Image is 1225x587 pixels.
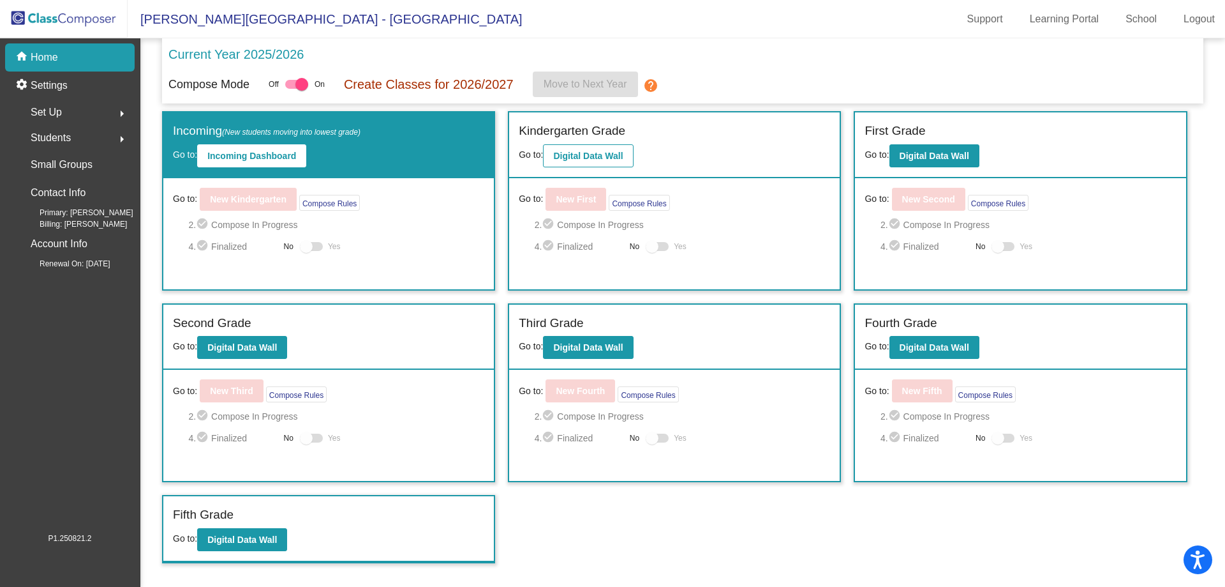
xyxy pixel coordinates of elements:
span: Go to: [173,192,197,206]
span: Go to: [865,385,889,398]
span: Go to: [519,385,543,398]
button: New Third [200,379,264,402]
mat-icon: check_circle [888,431,903,446]
b: Digital Data Wall [553,151,623,161]
p: Compose Mode [168,76,249,93]
span: Yes [328,239,341,254]
button: Move to Next Year [533,72,638,97]
span: No [976,241,985,252]
span: 2. Compose In Progress [188,217,484,233]
p: Small Groups [31,156,93,174]
span: No [976,432,985,444]
span: No [284,432,293,444]
span: Off [269,79,279,90]
span: No [630,241,639,252]
b: Digital Data Wall [207,342,277,353]
mat-icon: arrow_right [114,132,130,147]
b: Digital Data Wall [553,342,623,353]
a: Support [957,9,1013,29]
mat-icon: check_circle [888,217,903,233]
span: 4. Finalized [535,239,623,254]
span: 4. Finalized [880,431,969,446]
label: First Grade [865,122,925,141]
span: Go to: [519,341,543,351]
span: Billing: [PERSON_NAME] [19,218,127,230]
span: Go to: [519,149,543,160]
mat-icon: check_circle [542,431,557,446]
button: Digital Data Wall [543,144,633,167]
span: Go to: [173,385,197,398]
p: Contact Info [31,184,85,202]
span: Students [31,129,71,147]
span: Go to: [173,341,197,351]
mat-icon: arrow_right [114,106,130,121]
a: School [1115,9,1167,29]
b: New Fifth [902,386,942,396]
b: Digital Data Wall [900,342,969,353]
button: New Fifth [892,379,953,402]
mat-icon: check_circle [542,409,557,424]
label: Third Grade [519,314,583,333]
button: Compose Rules [968,195,1028,211]
b: New Third [210,386,253,396]
span: No [630,432,639,444]
b: Digital Data Wall [900,151,969,161]
span: Go to: [865,149,889,160]
span: Go to: [519,192,543,206]
span: 2. Compose In Progress [880,217,1177,233]
span: Yes [674,431,687,446]
label: Incoming [173,122,360,141]
button: Compose Rules [266,386,327,402]
label: Kindergarten Grade [519,122,625,141]
mat-icon: check_circle [888,239,903,254]
mat-icon: help [643,78,658,93]
span: No [284,241,293,252]
span: Go to: [173,533,197,544]
span: Go to: [173,149,197,160]
span: 2. Compose In Progress [188,409,484,424]
button: Compose Rules [299,195,360,211]
span: 2. Compose In Progress [535,217,831,233]
span: On [315,79,325,90]
p: Account Info [31,235,87,253]
label: Fifth Grade [173,506,234,524]
button: New Kindergarten [200,188,297,211]
p: Create Classes for 2026/2027 [344,75,514,94]
button: Compose Rules [955,386,1016,402]
button: Compose Rules [618,386,678,402]
span: Primary: [PERSON_NAME] [19,207,133,218]
span: 2. Compose In Progress [535,409,831,424]
b: New Kindergarten [210,194,286,204]
mat-icon: check_circle [888,409,903,424]
button: New First [546,188,606,211]
button: Compose Rules [609,195,669,211]
span: 4. Finalized [188,431,277,446]
mat-icon: home [15,50,31,65]
span: 4. Finalized [880,239,969,254]
label: Fourth Grade [865,314,937,333]
mat-icon: check_circle [196,409,211,424]
button: New Second [892,188,965,211]
span: [PERSON_NAME][GEOGRAPHIC_DATA] - [GEOGRAPHIC_DATA] [128,9,523,29]
span: Yes [328,431,341,446]
span: Go to: [865,341,889,351]
p: Home [31,50,58,65]
span: Renewal On: [DATE] [19,258,110,270]
span: Yes [1020,239,1032,254]
mat-icon: check_circle [196,217,211,233]
span: 2. Compose In Progress [880,409,1177,424]
mat-icon: check_circle [542,239,557,254]
p: Current Year 2025/2026 [168,45,304,64]
button: Digital Data Wall [543,336,633,359]
span: Yes [1020,431,1032,446]
span: Move to Next Year [544,79,627,89]
b: Digital Data Wall [207,535,277,545]
b: New Fourth [556,386,605,396]
b: New Second [902,194,955,204]
button: Digital Data Wall [197,336,287,359]
span: (New students moving into lowest grade) [222,128,360,137]
button: New Fourth [546,379,615,402]
mat-icon: check_circle [542,217,557,233]
b: Incoming Dashboard [207,151,296,161]
p: Settings [31,78,68,93]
